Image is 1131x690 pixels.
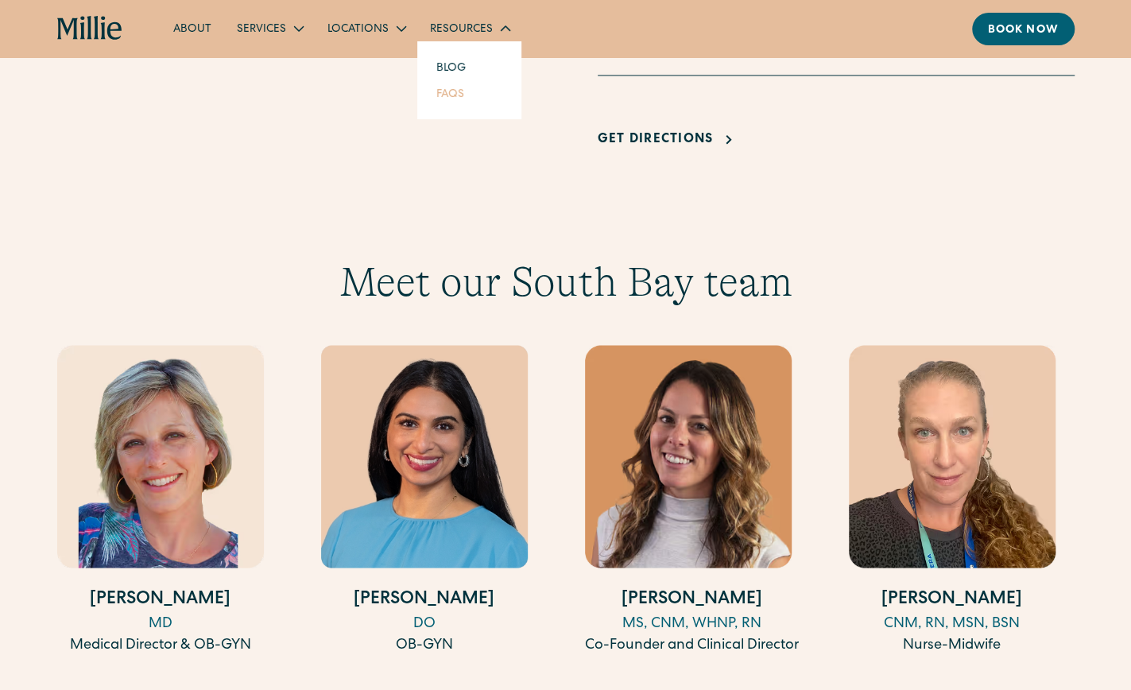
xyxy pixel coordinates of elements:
a: [PERSON_NAME]DOOB-GYN [321,345,528,656]
a: FAQs [424,80,477,107]
div: Get Directions [598,130,714,149]
h4: [PERSON_NAME] [321,587,528,613]
div: Medical Director & OB-GYN [57,634,264,656]
div: DO [321,613,528,634]
div: Resources [417,15,521,41]
div: Locations [327,21,389,38]
a: About [161,15,224,41]
nav: Resources [417,41,521,119]
a: [PERSON_NAME]CNM, RN, MSN, BSNNurse-Midwife [849,345,1055,656]
div: Services [237,21,286,38]
h4: [PERSON_NAME] [57,587,264,613]
div: OB-GYN [321,634,528,656]
div: Co-Founder and Clinical Director [585,634,799,656]
div: Book now [988,22,1059,39]
div: CNM, RN, MSN, BSN [849,613,1055,634]
a: [PERSON_NAME]MDMedical Director & OB-GYN [57,345,264,656]
a: home [57,16,123,41]
h4: [PERSON_NAME] [585,587,799,613]
a: Get Directions [598,130,739,149]
a: Book now [972,13,1075,45]
div: Nurse-Midwife [849,634,1055,656]
div: Resources [430,21,493,38]
a: [PERSON_NAME]MS, CNM, WHNP, RNCo-Founder and Clinical Director [585,345,799,656]
div: MS, CNM, WHNP, RN [585,613,799,634]
div: MD [57,613,264,634]
h4: [PERSON_NAME] [849,587,1055,613]
div: Services [224,15,315,41]
div: Locations [315,15,417,41]
a: Blog [424,54,478,80]
h3: Meet our South Bay team [57,258,1075,307]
